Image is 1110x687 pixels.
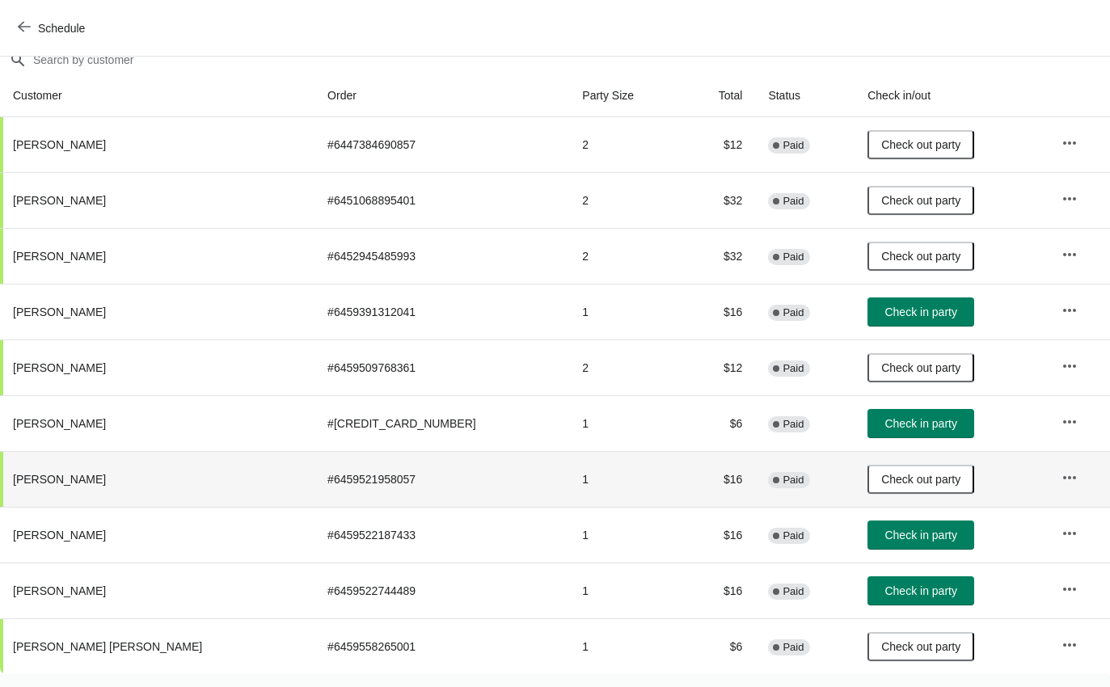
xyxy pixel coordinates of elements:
[569,395,682,451] td: 1
[8,14,98,43] button: Schedule
[855,74,1049,117] th: Check in/out
[13,361,106,374] span: [PERSON_NAME]
[867,409,974,438] button: Check in party
[13,584,106,597] span: [PERSON_NAME]
[569,117,682,172] td: 2
[569,339,682,395] td: 2
[682,284,755,339] td: $16
[867,130,974,159] button: Check out party
[783,641,804,654] span: Paid
[314,228,569,284] td: # 6452945485993
[867,521,974,550] button: Check in party
[867,576,974,605] button: Check in party
[314,117,569,172] td: # 6447384690857
[884,417,956,430] span: Check in party
[881,361,960,374] span: Check out party
[13,640,202,653] span: [PERSON_NAME] [PERSON_NAME]
[783,195,804,208] span: Paid
[682,172,755,228] td: $32
[314,618,569,674] td: # 6459558265001
[314,339,569,395] td: # 6459509768361
[682,339,755,395] td: $12
[13,194,106,207] span: [PERSON_NAME]
[682,507,755,563] td: $16
[884,584,956,597] span: Check in party
[38,22,85,35] span: Schedule
[783,362,804,375] span: Paid
[867,297,974,327] button: Check in party
[881,250,960,263] span: Check out party
[682,563,755,618] td: $16
[32,45,1110,74] input: Search by customer
[755,74,855,117] th: Status
[13,250,106,263] span: [PERSON_NAME]
[569,284,682,339] td: 1
[569,74,682,117] th: Party Size
[569,451,682,507] td: 1
[884,306,956,318] span: Check in party
[13,529,106,542] span: [PERSON_NAME]
[867,353,974,382] button: Check out party
[569,172,682,228] td: 2
[783,306,804,319] span: Paid
[314,284,569,339] td: # 6459391312041
[881,640,960,653] span: Check out party
[13,306,106,318] span: [PERSON_NAME]
[682,395,755,451] td: $6
[881,194,960,207] span: Check out party
[682,618,755,674] td: $6
[314,395,569,451] td: # [CREDIT_CARD_NUMBER]
[314,507,569,563] td: # 6459522187433
[314,74,569,117] th: Order
[867,632,974,661] button: Check out party
[314,172,569,228] td: # 6451068895401
[682,451,755,507] td: $16
[682,228,755,284] td: $32
[314,451,569,507] td: # 6459521958057
[682,74,755,117] th: Total
[13,138,106,151] span: [PERSON_NAME]
[881,473,960,486] span: Check out party
[569,563,682,618] td: 1
[13,473,106,486] span: [PERSON_NAME]
[867,186,974,215] button: Check out party
[13,417,106,430] span: [PERSON_NAME]
[569,507,682,563] td: 1
[783,474,804,487] span: Paid
[884,529,956,542] span: Check in party
[783,585,804,598] span: Paid
[867,465,974,494] button: Check out party
[783,139,804,152] span: Paid
[783,418,804,431] span: Paid
[682,117,755,172] td: $12
[314,563,569,618] td: # 6459522744489
[569,618,682,674] td: 1
[569,228,682,284] td: 2
[783,529,804,542] span: Paid
[881,138,960,151] span: Check out party
[867,242,974,271] button: Check out party
[783,251,804,263] span: Paid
